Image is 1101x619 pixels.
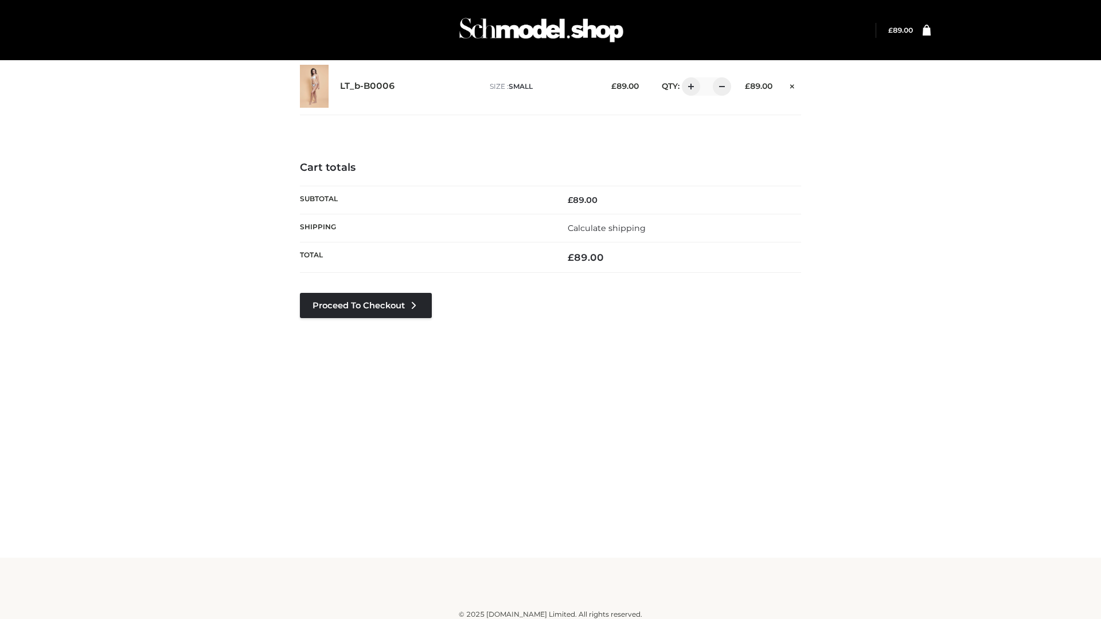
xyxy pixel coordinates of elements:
th: Total [300,242,550,273]
bdi: 89.00 [888,26,913,34]
span: £ [611,81,616,91]
a: Proceed to Checkout [300,293,432,318]
th: Subtotal [300,186,550,214]
span: £ [568,252,574,263]
a: Remove this item [784,77,801,92]
bdi: 89.00 [568,195,598,205]
span: £ [888,26,893,34]
a: Calculate shipping [568,223,646,233]
span: £ [568,195,573,205]
a: LT_b-B0006 [340,81,395,92]
img: Schmodel Admin 964 [455,7,627,53]
p: size : [490,81,594,92]
img: LT_b-B0006 - SMALL [300,65,329,108]
bdi: 89.00 [568,252,604,263]
span: £ [745,81,750,91]
bdi: 89.00 [745,81,772,91]
th: Shipping [300,214,550,242]
bdi: 89.00 [611,81,639,91]
div: QTY: [650,77,727,96]
span: SMALL [509,82,533,91]
a: £89.00 [888,26,913,34]
h4: Cart totals [300,162,801,174]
